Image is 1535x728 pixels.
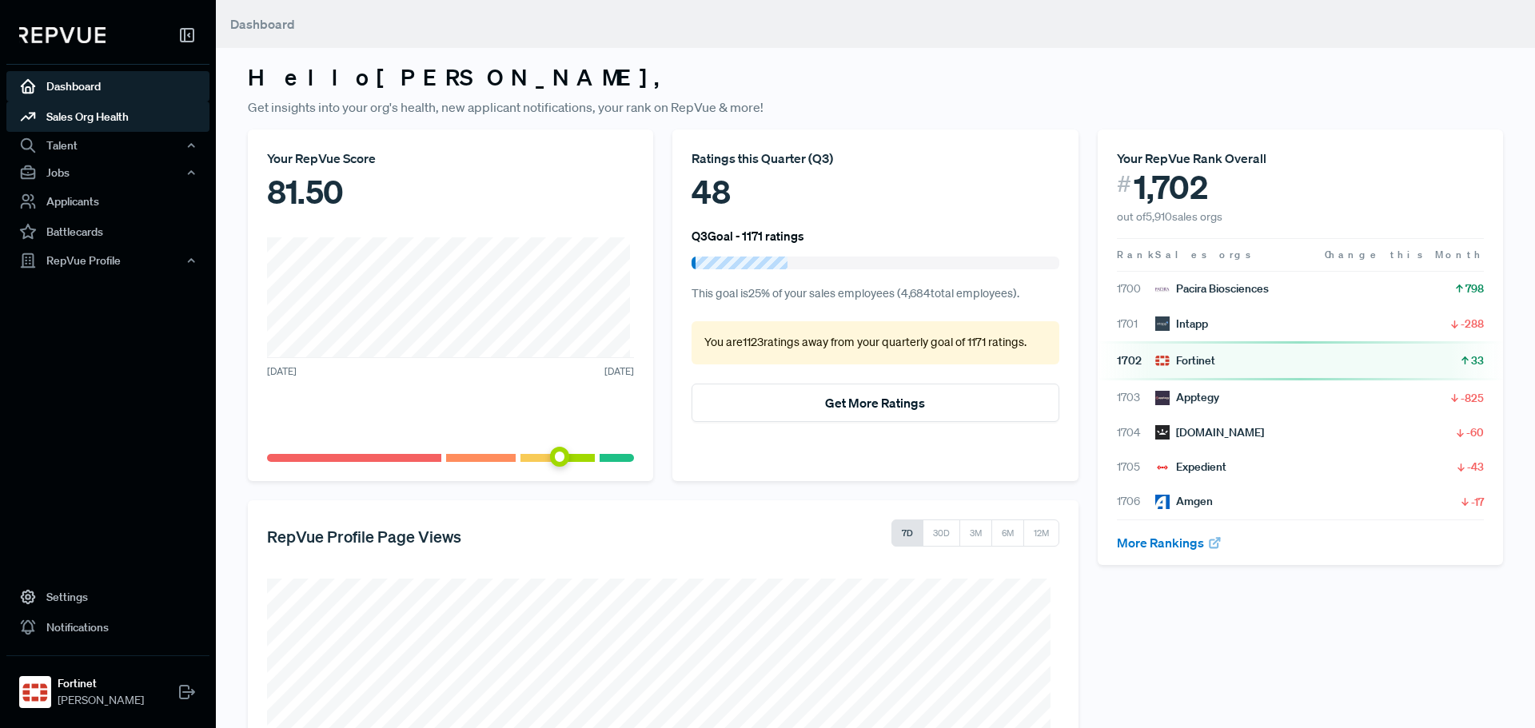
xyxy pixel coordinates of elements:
span: [PERSON_NAME] [58,692,144,709]
img: RepVue [19,27,106,43]
button: 30D [923,519,960,547]
span: 1703 [1117,389,1155,406]
img: Fortinet [22,679,48,705]
h3: Hello [PERSON_NAME] , [248,64,1503,91]
button: 6M [991,519,1024,547]
img: Classy.org [1155,425,1170,440]
span: 1706 [1117,493,1155,510]
span: -60 [1466,424,1484,440]
span: -288 [1461,316,1484,332]
img: Pacira Biosciences [1155,282,1170,296]
strong: Fortinet [58,675,144,692]
span: 1700 [1117,280,1155,297]
span: 798 [1465,280,1484,296]
div: Expedient [1155,459,1226,475]
p: This goal is 25 % of your sales employees ( 4,684 total employees). [692,285,1059,303]
button: Talent [6,132,209,159]
span: [DATE] [604,364,634,379]
h6: Q3 Goal - 1171 ratings [692,229,804,243]
span: 1702 [1117,352,1155,369]
a: Battlecards [6,217,209,247]
button: 12M [1023,519,1059,547]
div: Amgen [1155,493,1213,510]
div: Ratings this Quarter ( Q3 ) [692,149,1059,168]
span: Dashboard [230,16,295,32]
span: -17 [1471,494,1484,510]
a: Sales Org Health [6,101,209,132]
div: Pacira Biosciences [1155,280,1269,297]
span: Sales orgs [1155,248,1254,261]
button: Jobs [6,159,209,186]
span: Rank [1117,248,1155,262]
div: 48 [692,168,1059,216]
img: Fortinet [1155,353,1170,368]
div: Intapp [1155,316,1208,332]
a: Settings [6,582,209,612]
span: -825 [1461,390,1484,406]
span: 1,702 [1134,168,1208,206]
div: [DOMAIN_NAME] [1155,424,1264,441]
a: Dashboard [6,71,209,101]
button: 3M [959,519,992,547]
div: 81.50 [267,168,634,216]
span: 1704 [1117,424,1155,441]
img: Expedient [1155,460,1170,475]
a: Applicants [6,186,209,217]
a: Notifications [6,612,209,642]
img: Intapp [1155,316,1170,331]
span: Change this Month [1325,248,1484,261]
h5: RepVue Profile Page Views [267,527,461,546]
button: RepVue Profile [6,247,209,274]
p: Get insights into your org's health, new applicant notifications, your rank on RepVue & more! [248,97,1503,117]
a: FortinetFortinet[PERSON_NAME] [6,655,209,715]
span: Your RepVue Rank Overall [1117,150,1266,166]
span: 33 [1471,352,1484,368]
span: -43 [1467,459,1484,475]
p: You are 1123 ratings away from your quarterly goal of 1171 ratings . [704,334,1046,352]
span: 1701 [1117,316,1155,332]
button: 7D [891,519,923,547]
div: Apptegy [1155,389,1219,406]
img: Amgen [1155,495,1170,509]
span: out of 5,910 sales orgs [1117,209,1222,224]
img: Apptegy [1155,391,1170,405]
a: More Rankings [1117,535,1222,551]
div: Your RepVue Score [267,149,634,168]
span: [DATE] [267,364,297,379]
span: 1705 [1117,459,1155,475]
span: # [1117,168,1131,201]
div: Fortinet [1155,352,1215,369]
button: Get More Ratings [692,384,1059,422]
